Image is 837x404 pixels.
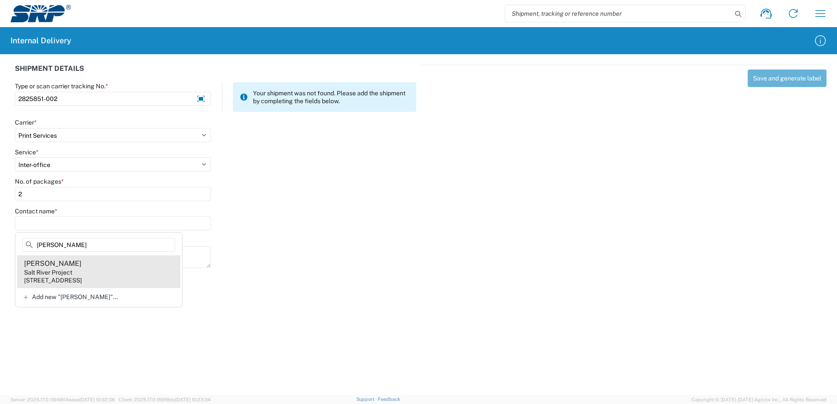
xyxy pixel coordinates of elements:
a: Support [356,397,378,402]
div: SHIPMENT DETAILS [15,65,416,82]
input: Shipment, tracking or reference number [505,5,732,22]
label: No. of packages [15,178,64,185]
label: Type or scan carrier tracking No. [15,82,108,90]
h2: Internal Delivery [11,35,71,46]
div: [PERSON_NAME] [24,259,81,268]
span: Server: 2025.17.0-1194904eeae [11,397,115,402]
span: Copyright © [DATE]-[DATE] Agistix Inc., All Rights Reserved [692,396,826,404]
label: Contact name [15,207,57,215]
a: Feedback [378,397,400,402]
img: srp [11,5,71,22]
label: Carrier [15,118,37,126]
span: Your shipment was not found. Please add the shipment by completing the fields below. [253,89,409,105]
label: Service [15,148,39,156]
div: Salt River Project [24,268,72,276]
span: Client: 2025.17.0-159f9de [119,397,211,402]
span: [DATE] 10:32:38 [79,397,115,402]
div: [STREET_ADDRESS] [24,276,82,284]
span: Add new "[PERSON_NAME]"... [32,293,118,301]
span: [DATE] 10:23:34 [175,397,211,402]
